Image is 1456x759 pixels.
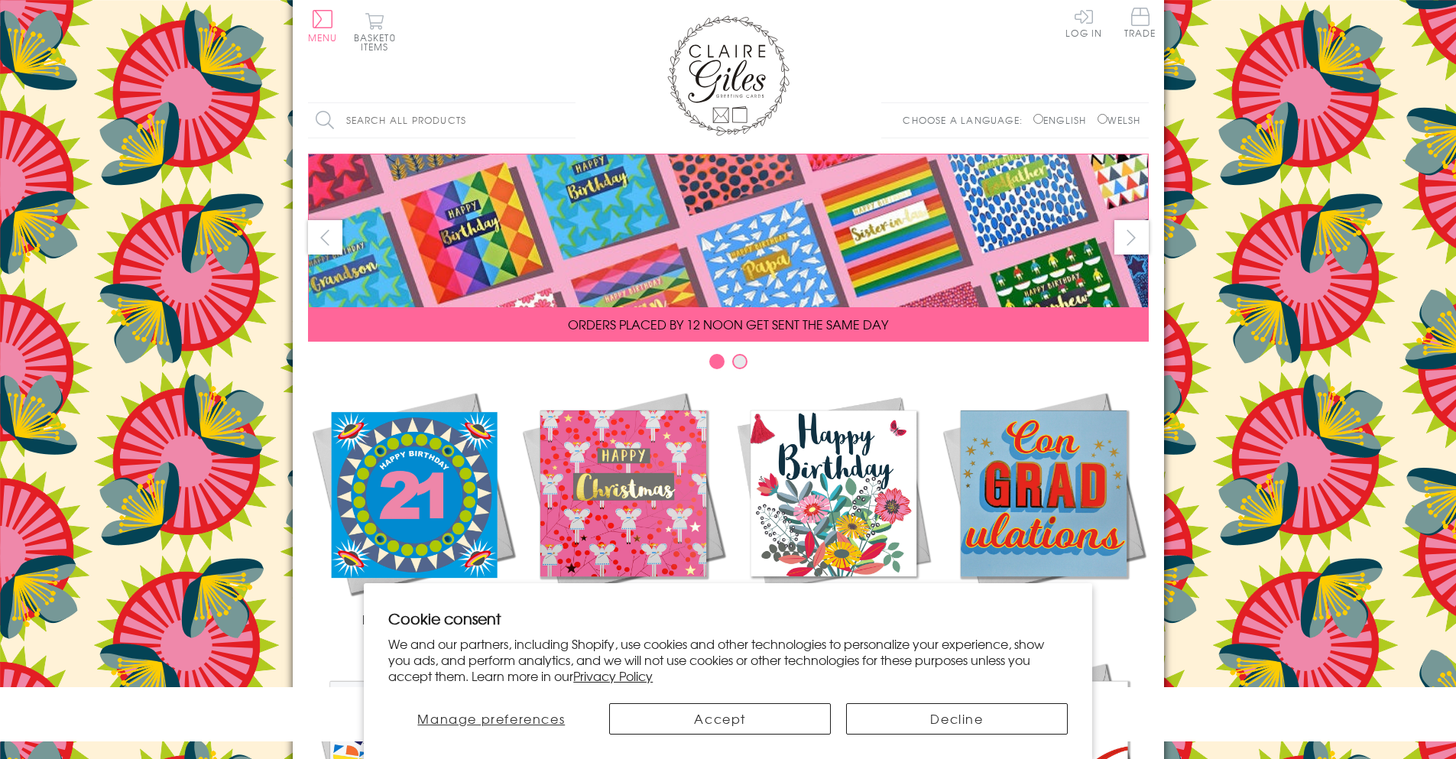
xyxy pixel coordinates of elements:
p: Choose a language: [903,113,1030,127]
input: Welsh [1098,114,1107,124]
label: Welsh [1098,113,1141,127]
input: English [1033,114,1043,124]
button: prev [308,220,342,255]
span: Menu [308,31,338,44]
button: Basket0 items [354,12,396,51]
button: Carousel Page 2 [732,354,747,369]
input: Search all products [308,103,576,138]
input: Search [560,103,576,138]
span: Trade [1124,8,1156,37]
a: Trade [1124,8,1156,41]
span: New Releases [362,610,462,628]
a: Privacy Policy [573,667,653,685]
button: Decline [846,703,1068,735]
div: Carousel Pagination [308,353,1149,377]
h2: Cookie consent [388,608,1068,629]
button: Menu [308,10,338,42]
a: New Releases [308,388,518,628]
a: Log In [1065,8,1102,37]
span: ORDERS PLACED BY 12 NOON GET SENT THE SAME DAY [568,315,888,333]
span: Manage preferences [417,709,565,728]
p: We and our partners, including Shopify, use cookies and other technologies to personalize your ex... [388,636,1068,683]
img: Claire Giles Greetings Cards [667,15,790,136]
a: Birthdays [728,388,939,628]
button: next [1114,220,1149,255]
button: Accept [609,703,831,735]
a: Christmas [518,388,728,628]
button: Manage preferences [388,703,594,735]
label: English [1033,113,1094,127]
a: Academic [939,388,1149,628]
span: 0 items [361,31,396,54]
button: Carousel Page 1 (Current Slide) [709,354,725,369]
